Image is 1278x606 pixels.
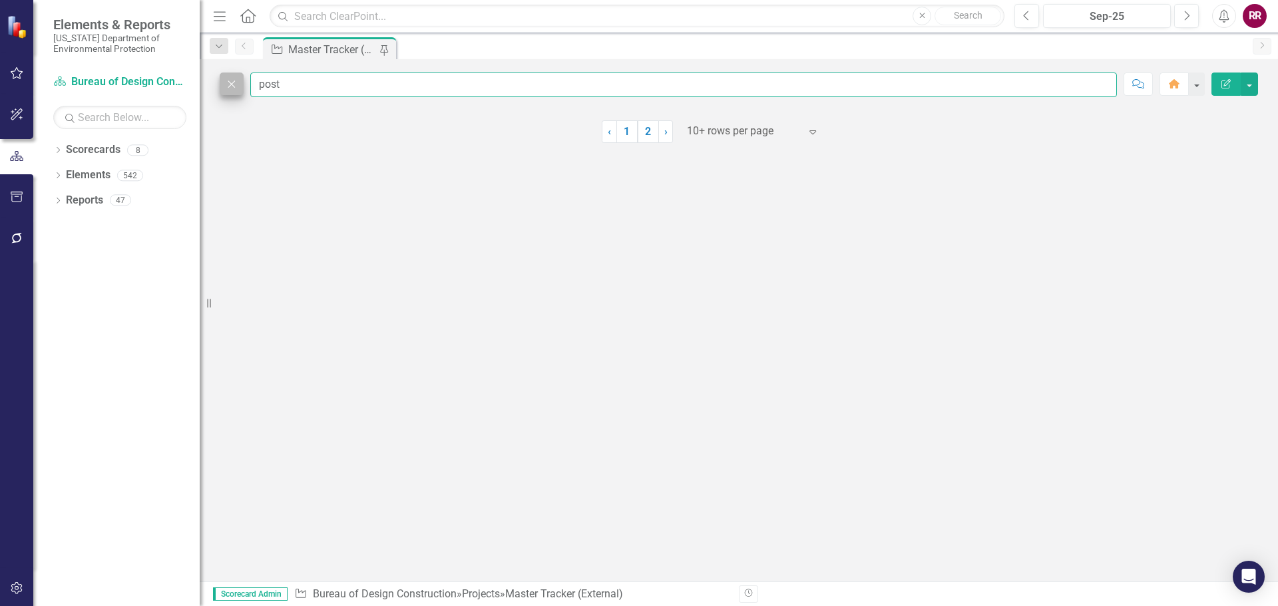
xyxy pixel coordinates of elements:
input: Find in Master Tracker (External)... [250,73,1117,97]
button: Sep-25 [1043,4,1171,28]
div: 47 [110,195,131,206]
a: Bureau of Design Construction [53,75,186,90]
div: » » [294,587,729,602]
input: Search Below... [53,106,186,129]
img: ClearPoint Strategy [7,15,30,39]
input: Search ClearPoint... [270,5,1004,28]
div: Open Intercom Messenger [1233,561,1265,593]
span: ‹ [608,125,611,138]
a: Reports [66,193,103,208]
div: Sep-25 [1048,9,1166,25]
a: Projects [462,587,500,600]
a: Elements [66,168,110,183]
button: RR [1243,4,1267,28]
div: 8 [127,144,148,156]
span: › [664,125,668,138]
small: [US_STATE] Department of Environmental Protection [53,33,186,55]
a: Bureau of Design Construction [313,587,457,600]
a: 1 [616,120,638,143]
span: Elements & Reports [53,17,186,33]
div: Master Tracker (External) [288,41,376,58]
a: 2 [638,120,659,143]
span: Search [954,10,982,21]
button: Search [935,7,1001,25]
div: Master Tracker (External) [505,587,623,600]
span: Scorecard Admin [213,587,288,601]
a: Scorecards [66,142,120,158]
div: 542 [117,170,143,181]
